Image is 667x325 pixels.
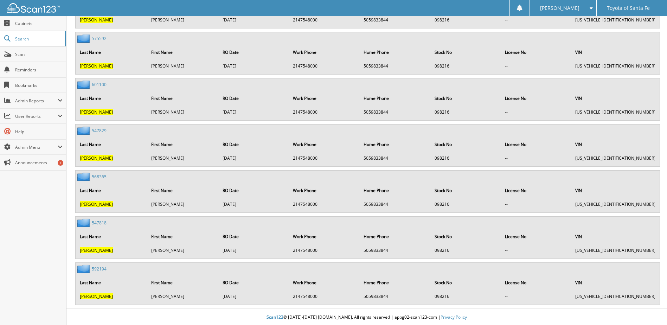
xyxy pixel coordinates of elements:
a: 601100 [92,82,107,88]
th: Home Phone [360,45,430,59]
td: [DATE] [219,60,289,72]
img: folder2.png [77,265,92,273]
th: VIN [572,137,659,152]
a: 547829 [92,128,107,134]
th: Stock No [431,45,501,59]
td: 2147548000 [289,106,360,118]
th: Stock No [431,275,501,290]
a: 568365 [92,174,107,180]
th: Work Phone [289,45,360,59]
td: [PERSON_NAME] [148,198,218,210]
img: scan123-logo-white.svg [7,3,60,13]
th: Home Phone [360,137,430,152]
img: folder2.png [77,218,92,227]
td: 2147548000 [289,152,360,164]
td: 5059833844 [360,291,430,302]
th: License No [501,229,571,244]
th: First Name [148,91,218,106]
td: [PERSON_NAME] [148,291,218,302]
th: Stock No [431,137,501,152]
th: RO Date [219,45,289,59]
th: Stock No [431,183,501,198]
td: [DATE] [219,291,289,302]
td: [PERSON_NAME] [148,14,218,26]
td: [DATE] [219,198,289,210]
th: VIN [572,275,659,290]
span: Admin Menu [15,144,58,150]
img: folder2.png [77,34,92,43]
th: Last Name [76,229,147,244]
div: 1 [58,160,63,166]
td: -- [501,60,571,72]
span: Bookmarks [15,82,63,88]
th: Last Name [76,45,147,59]
th: Stock No [431,229,501,244]
img: folder2.png [77,126,92,135]
td: [DATE] [219,152,289,164]
img: folder2.png [77,172,92,181]
th: Last Name [76,275,147,290]
td: [DATE] [219,14,289,26]
td: 098216 [431,291,501,302]
td: 2147548000 [289,198,360,210]
th: Work Phone [289,183,360,198]
span: Scan123 [267,314,283,320]
td: [US_VEHICLE_IDENTIFICATION_NUMBER] [572,244,659,256]
th: RO Date [219,229,289,244]
td: [US_VEHICLE_IDENTIFICATION_NUMBER] [572,198,659,210]
th: Home Phone [360,229,430,244]
span: Reminders [15,67,63,73]
span: [PERSON_NAME] [80,63,113,69]
td: 2147548000 [289,14,360,26]
td: 098216 [431,198,501,210]
td: [PERSON_NAME] [148,60,218,72]
th: Last Name [76,91,147,106]
th: Last Name [76,137,147,152]
th: First Name [148,45,218,59]
th: First Name [148,137,218,152]
img: folder2.png [77,80,92,89]
th: First Name [148,275,218,290]
td: [DATE] [219,106,289,118]
td: [PERSON_NAME] [148,244,218,256]
th: License No [501,45,571,59]
td: [PERSON_NAME] [148,106,218,118]
td: [US_VEHICLE_IDENTIFICATION_NUMBER] [572,152,659,164]
span: Help [15,129,63,135]
span: Admin Reports [15,98,58,104]
th: Work Phone [289,137,360,152]
td: 2147548000 [289,60,360,72]
td: 098216 [431,244,501,256]
span: Cabinets [15,20,63,26]
a: 592194 [92,266,107,272]
td: [US_VEHICLE_IDENTIFICATION_NUMBER] [572,14,659,26]
th: First Name [148,183,218,198]
span: Search [15,36,62,42]
span: Toyota of Santa Fe [607,6,650,10]
td: [DATE] [219,244,289,256]
td: -- [501,14,571,26]
span: [PERSON_NAME] [80,293,113,299]
a: Privacy Policy [441,314,467,320]
td: [PERSON_NAME] [148,152,218,164]
th: License No [501,137,571,152]
th: VIN [572,183,659,198]
th: First Name [148,229,218,244]
a: 575592 [92,36,107,42]
td: 5059833844 [360,60,430,72]
td: 5059833844 [360,244,430,256]
iframe: Chat Widget [632,291,667,325]
th: Work Phone [289,229,360,244]
th: License No [501,91,571,106]
th: Last Name [76,183,147,198]
td: 5059833844 [360,152,430,164]
span: Announcements [15,160,63,166]
span: User Reports [15,113,58,119]
th: RO Date [219,91,289,106]
th: License No [501,275,571,290]
span: [PERSON_NAME] [540,6,579,10]
th: License No [501,183,571,198]
td: 098216 [431,106,501,118]
td: -- [501,291,571,302]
